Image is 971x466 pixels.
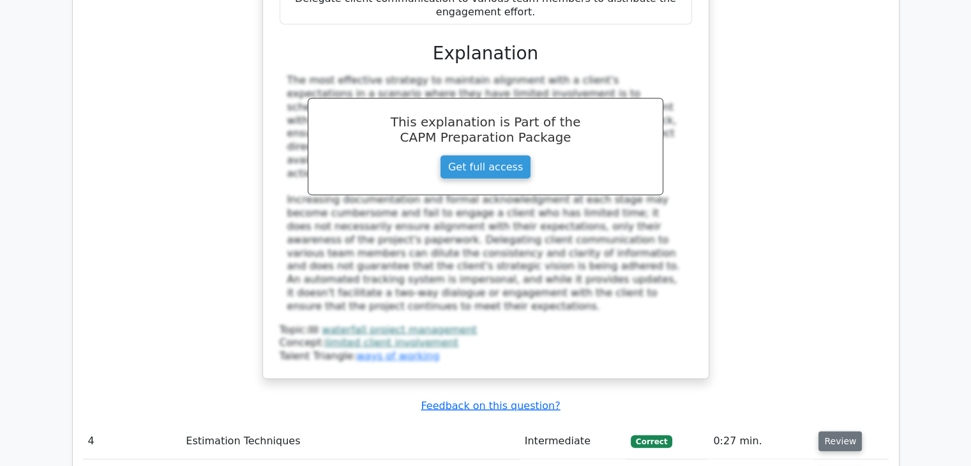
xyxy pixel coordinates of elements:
[421,400,560,412] a: Feedback on this question?
[181,423,519,460] td: Estimation Techniques
[280,324,692,337] div: Topic:
[520,423,626,460] td: Intermediate
[83,423,181,460] td: 4
[356,350,439,362] a: ways of working
[818,432,862,451] button: Review
[280,324,692,363] div: Talent Triangle:
[287,74,684,313] div: The most effective strategy to maintain alignment with a client's expectations in a scenario wher...
[287,43,684,64] h3: Explanation
[322,324,477,336] a: waterfall project management
[280,336,692,350] div: Concept:
[440,155,531,179] a: Get full access
[325,336,458,349] a: limited client involvement
[631,435,672,448] span: Correct
[708,423,813,460] td: 0:27 min.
